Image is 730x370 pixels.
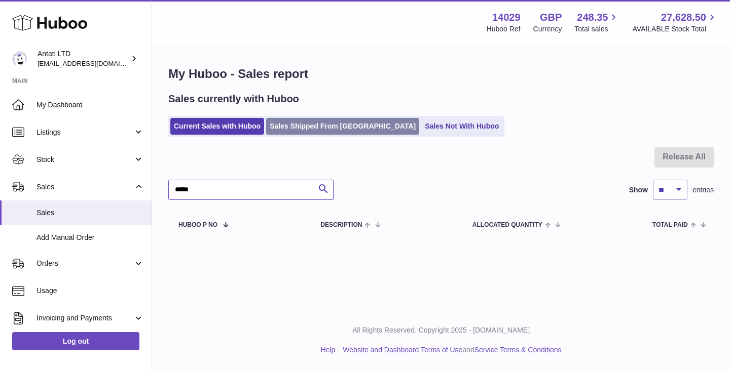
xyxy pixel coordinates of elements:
span: ALLOCATED Quantity [472,222,542,228]
span: 27,628.50 [661,11,706,24]
div: Antati LTD [38,49,129,68]
strong: 14029 [492,11,521,24]
span: Stock [36,155,133,165]
span: Usage [36,286,144,296]
span: [EMAIL_ADDRESS][DOMAIN_NAME] [38,59,149,67]
span: Total sales [574,24,619,34]
img: toufic@antatiskin.com [12,51,27,66]
span: Add Manual Order [36,233,144,242]
label: Show [629,185,648,195]
span: Total paid [652,222,688,228]
strong: GBP [540,11,562,24]
a: Website and Dashboard Terms of Use [343,346,462,354]
span: Description [320,222,362,228]
span: Huboo P no [178,222,217,228]
div: Currency [533,24,562,34]
a: Help [321,346,336,354]
span: My Dashboard [36,100,144,110]
a: 27,628.50 AVAILABLE Stock Total [632,11,718,34]
span: 248.35 [577,11,608,24]
span: Sales [36,182,133,192]
li: and [339,345,561,355]
a: 248.35 Total sales [574,11,619,34]
h2: Sales currently with Huboo [168,92,299,106]
p: All Rights Reserved. Copyright 2025 - [DOMAIN_NAME] [160,325,722,335]
span: Listings [36,128,133,137]
a: Service Terms & Conditions [474,346,562,354]
span: Sales [36,208,144,218]
span: Orders [36,259,133,268]
a: Log out [12,332,139,350]
a: Sales Not With Huboo [421,118,502,135]
div: Huboo Ref [487,24,521,34]
span: entries [692,185,714,195]
span: Invoicing and Payments [36,313,133,323]
a: Sales Shipped From [GEOGRAPHIC_DATA] [266,118,419,135]
h1: My Huboo - Sales report [168,66,714,82]
a: Current Sales with Huboo [170,118,264,135]
span: AVAILABLE Stock Total [632,24,718,34]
